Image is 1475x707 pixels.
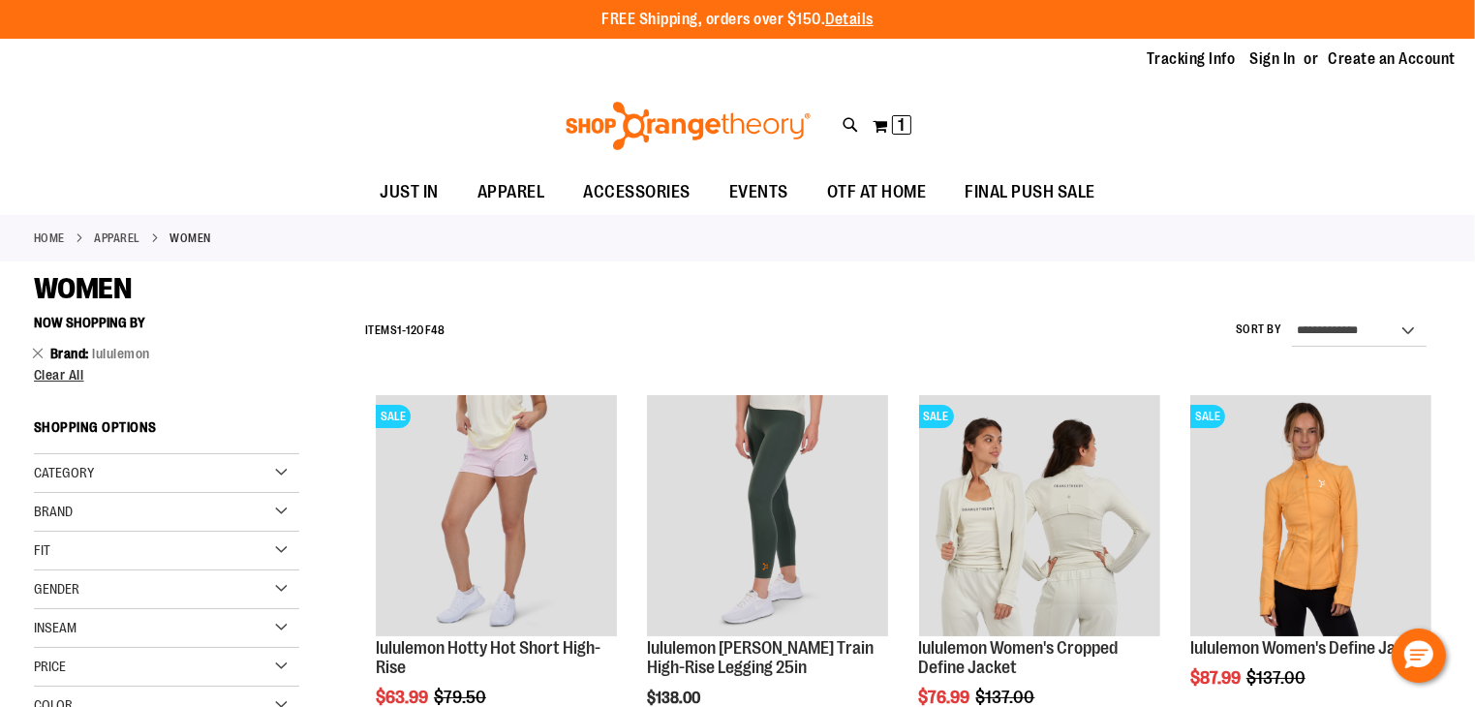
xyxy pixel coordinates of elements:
[34,230,65,247] a: Home
[825,11,874,28] a: Details
[710,170,808,215] a: EVENTS
[376,688,431,707] span: $63.99
[34,306,155,339] button: Now Shopping by
[1190,668,1244,688] span: $87.99
[1190,395,1431,636] img: Product image for lululemon Define Jacket
[458,170,565,214] a: APPAREL
[1147,48,1236,70] a: Tracking Info
[563,102,814,150] img: Shop Orangetheory
[93,346,151,361] span: lululemon
[397,323,402,337] span: 1
[919,395,1160,639] a: Product image for lululemon Define Jacket CroppedSALE
[376,638,600,677] a: lululemon Hotty Hot Short High-Rise
[1190,395,1431,639] a: Product image for lululemon Define JacketSALE
[583,170,691,214] span: ACCESSORIES
[34,368,299,382] a: Clear All
[34,367,84,383] span: Clear All
[729,170,788,214] span: EVENTS
[34,504,73,519] span: Brand
[1250,48,1297,70] a: Sign In
[647,395,888,639] a: Main view of 2024 October lululemon Wunder Train High-Rise
[434,688,489,707] span: $79.50
[34,620,77,635] span: Inseam
[406,323,416,337] span: 12
[601,9,874,31] p: FREE Shipping, orders over $150.
[1329,48,1457,70] a: Create an Account
[919,405,954,428] span: SALE
[170,230,212,247] strong: WOMEN
[95,230,141,247] a: APPAREL
[50,346,93,361] span: Brand
[1236,322,1282,338] label: Sort By
[564,170,710,215] a: ACCESSORIES
[1392,629,1446,683] button: Hello, have a question? Let’s chat.
[919,395,1160,636] img: Product image for lululemon Define Jacket Cropped
[919,638,1119,677] a: lululemon Women's Cropped Define Jacket
[976,688,1038,707] span: $137.00
[365,316,446,346] h2: Items - of
[34,659,66,674] span: Price
[808,170,946,215] a: OTF AT HOME
[919,688,973,707] span: $76.99
[945,170,1115,215] a: FINAL PUSH SALE
[647,395,888,636] img: Main view of 2024 October lululemon Wunder Train High-Rise
[376,395,617,639] a: lululemon Hotty Hot Short High-RiseSALE
[827,170,927,214] span: OTF AT HOME
[34,272,132,305] span: WOMEN
[898,115,905,135] span: 1
[477,170,545,214] span: APPAREL
[34,465,94,480] span: Category
[34,411,299,454] strong: Shopping Options
[1190,405,1225,428] span: SALE
[376,395,617,636] img: lululemon Hotty Hot Short High-Rise
[647,638,874,677] a: lululemon [PERSON_NAME] Train High-Rise Legging 25in
[647,690,703,707] span: $138.00
[34,542,50,558] span: Fit
[1190,638,1428,658] a: lululemon Women's Define Jacket
[1246,668,1308,688] span: $137.00
[360,170,458,215] a: JUST IN
[965,170,1095,214] span: FINAL PUSH SALE
[34,581,79,597] span: Gender
[376,405,411,428] span: SALE
[431,323,445,337] span: 48
[380,170,439,214] span: JUST IN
